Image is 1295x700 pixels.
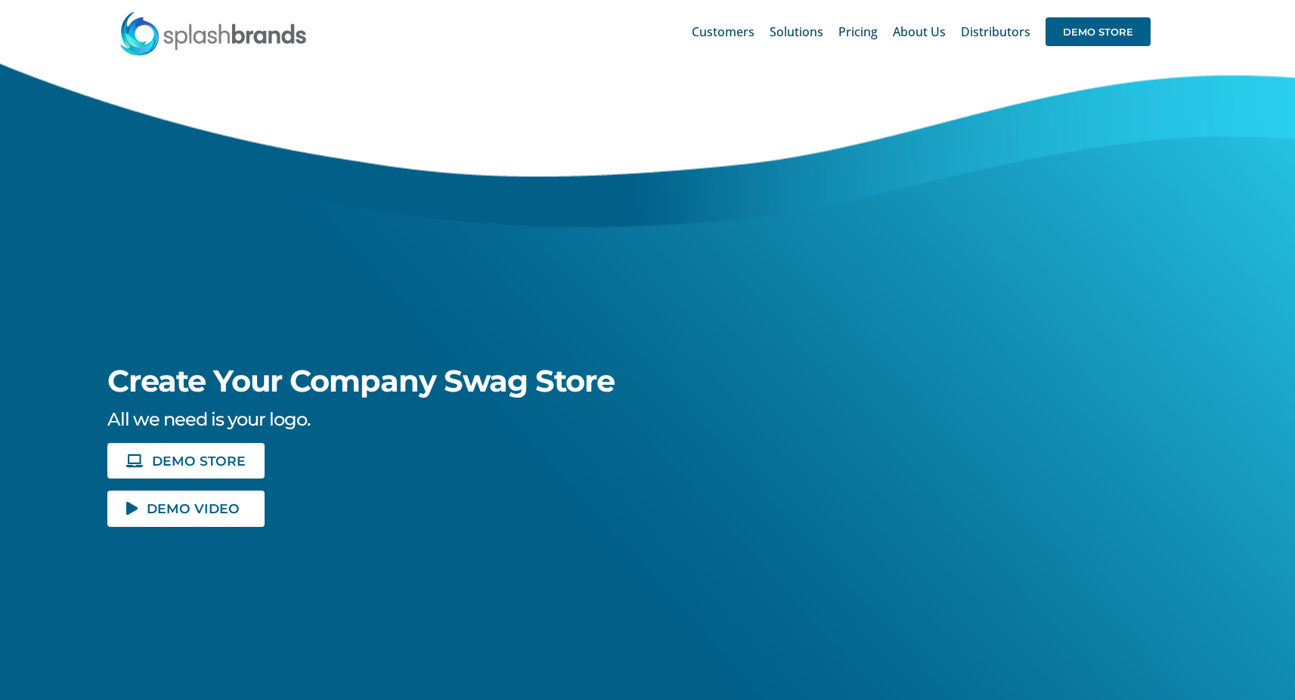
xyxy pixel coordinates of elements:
span: Customers [692,26,754,38]
span: Solutions [770,26,823,38]
span: Create Your Company Swag Store [107,362,615,399]
img: SplashBrands.com Logo [119,11,308,56]
span: DEMO STORE [1046,17,1151,46]
a: DEMO STORE [1046,8,1151,56]
span: Distributors [961,26,1030,38]
a: Distributors [961,8,1030,56]
span: Pricing [838,26,878,38]
span: All we need is your logo. [107,408,310,430]
a: Customers [692,8,754,56]
span: DEMO STORE [152,454,246,467]
a: Pricing [838,8,878,56]
nav: Main Menu [692,8,1151,56]
a: DEMO STORE [107,443,265,479]
span: About Us [893,26,946,38]
span: DEMO VIDEO [147,502,240,515]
